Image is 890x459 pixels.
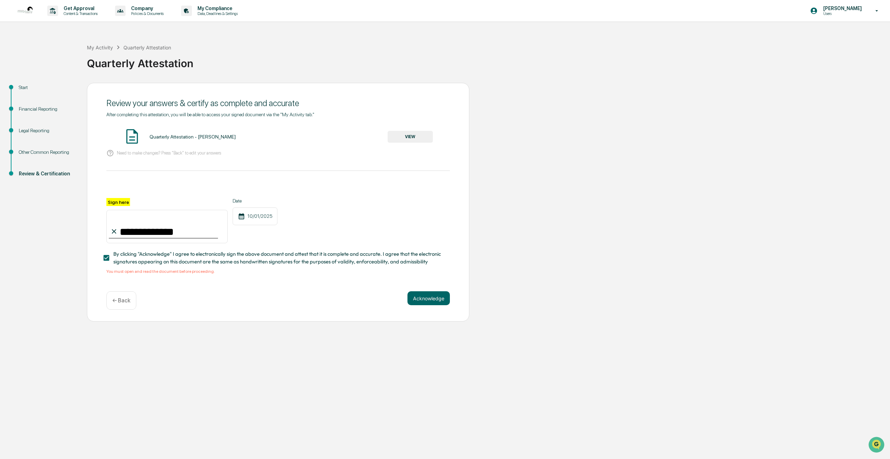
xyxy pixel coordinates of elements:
[126,6,167,11] p: Company
[14,88,45,95] span: Preclearance
[24,53,114,60] div: Start new chat
[14,101,44,108] span: Data Lookup
[117,150,221,156] p: Need to make changes? Press "Back" to edit your answers
[868,436,887,455] iframe: Open customer support
[149,134,236,140] div: Quarterly Attestation - [PERSON_NAME]
[49,118,84,123] a: Powered byPylon
[58,6,101,11] p: Get Approval
[4,85,48,97] a: 🖐️Preclearance
[24,60,88,66] div: We're available if you need us!
[19,105,76,113] div: Financial Reporting
[407,291,450,305] button: Acknowledge
[7,53,19,66] img: 1746055101610-c473b297-6a78-478c-a979-82029cc54cd1
[69,118,84,123] span: Pylon
[818,6,865,11] p: [PERSON_NAME]
[4,98,47,111] a: 🔎Data Lookup
[50,88,56,94] div: 🗄️
[17,2,33,19] img: logo
[19,84,76,91] div: Start
[58,11,101,16] p: Content & Transactions
[112,297,130,304] p: ← Back
[7,102,13,107] div: 🔎
[123,45,171,50] div: Quarterly Attestation
[818,11,865,16] p: Users
[19,127,76,134] div: Legal Reporting
[57,88,86,95] span: Attestations
[7,15,127,26] p: How can we help?
[19,170,76,177] div: Review & Certification
[113,250,444,266] span: By clicking "Acknowledge" I agree to electronically sign the above document and attest that it is...
[192,11,241,16] p: Data, Deadlines & Settings
[106,198,130,206] label: Sign here
[87,52,887,70] div: Quarterly Attestation
[118,55,127,64] button: Start new chat
[123,128,141,145] img: Document Icon
[106,269,450,274] div: You must open and read the document before proceeding.
[233,207,277,225] div: 10/01/2025
[192,6,241,11] p: My Compliance
[87,45,113,50] div: My Activity
[106,98,450,108] div: Review your answers & certify as complete and accurate
[126,11,167,16] p: Policies & Documents
[7,88,13,94] div: 🖐️
[106,112,314,117] span: After completing this attestation, you will be able to access your signed document via the "My Ac...
[233,198,277,204] label: Date
[48,85,89,97] a: 🗄️Attestations
[19,149,76,156] div: Other Common Reporting
[388,131,433,143] button: VIEW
